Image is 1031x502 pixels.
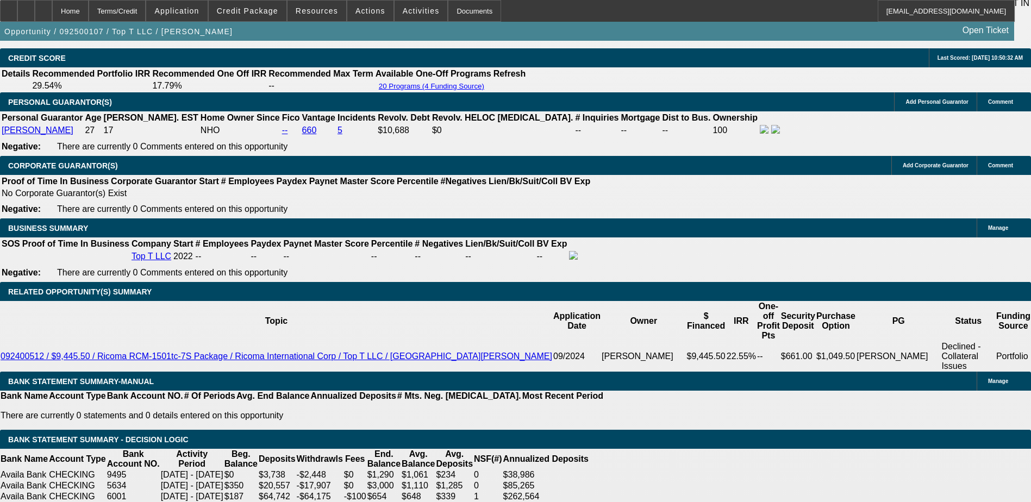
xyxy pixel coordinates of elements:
[375,68,492,79] th: Available One-Off Programs
[302,113,335,122] b: Vantage
[288,1,346,21] button: Resources
[152,80,267,91] td: 17.79%
[757,301,780,341] th: One-off Profit Pts
[489,177,558,186] b: Lien/Bk/Suit/Coll
[132,239,171,248] b: Company
[258,469,296,480] td: $3,738
[988,99,1013,105] span: Comment
[435,491,473,502] td: $339
[8,287,152,296] span: RELATED OPPORTUNITY(S) SUMMARY
[8,54,66,62] span: CREDIT SCORE
[57,268,288,277] span: There are currently 0 Comments entered on this opportunity
[8,224,88,233] span: BUSINESS SUMMARY
[395,1,448,21] button: Activities
[1,188,595,199] td: No Corporate Guarantor(s) Exist
[988,162,1013,168] span: Comment
[224,480,258,491] td: $350
[32,68,151,79] th: Recommended Portfolio IRR
[856,341,941,372] td: [PERSON_NAME]
[107,469,160,480] td: 9495
[104,113,198,122] b: [PERSON_NAME]. EST
[560,177,590,186] b: BV Exp
[343,480,367,491] td: $0
[367,449,401,469] th: End. Balance
[343,449,367,469] th: Fees
[160,480,224,491] td: [DATE] - [DATE]
[621,113,660,122] b: Mortgage
[371,252,413,261] div: --
[574,124,619,136] td: --
[2,204,41,214] b: Negative:
[493,68,527,79] th: Refresh
[435,469,473,480] td: $234
[160,491,224,502] td: [DATE] - [DATE]
[996,341,1031,372] td: Portfolio
[32,80,151,91] td: 29.54%
[401,491,435,502] td: $648
[503,470,589,480] div: $38,986
[726,341,757,372] td: 22.55%
[601,301,686,341] th: Owner
[377,124,430,136] td: $10,688
[2,142,41,151] b: Negative:
[296,7,338,15] span: Resources
[251,239,281,248] b: Paydex
[662,124,711,136] td: --
[132,252,171,261] a: Top T LLC
[958,21,1013,40] a: Open Ticket
[536,239,567,248] b: BV Exp
[2,268,41,277] b: Negative:
[621,124,661,136] td: --
[355,7,385,15] span: Actions
[196,252,202,261] span: --
[1,68,30,79] th: Details
[403,7,440,15] span: Activities
[221,177,274,186] b: # Employees
[338,125,342,135] a: 5
[224,469,258,480] td: $0
[663,113,711,122] b: Dist to Bus.
[48,491,107,502] td: CHECKING
[258,480,296,491] td: $20,557
[938,55,1023,61] span: Last Scored: [DATE] 10:50:32 AM
[57,142,288,151] span: There are currently 0 Comments entered on this opportunity
[154,7,199,15] span: Application
[465,239,534,248] b: Lien/Bk/Suit/Coll
[856,301,941,341] th: PG
[268,68,374,79] th: Recommended Max Term
[1,176,109,187] th: Proof of Time In Business
[85,113,101,122] b: Age
[378,113,430,122] b: Revolv. Debt
[8,98,112,106] span: PERSONAL GUARANTOR(S)
[48,449,107,469] th: Account Type
[111,177,197,186] b: Corporate Guarantor
[296,449,343,469] th: Withdrawls
[553,301,601,341] th: Application Date
[771,125,780,134] img: linkedin-icon.png
[1,411,603,421] p: There are currently 0 statements and 0 details entered on this opportunity
[8,377,154,386] span: BANK STATEMENT SUMMARY-MANUAL
[199,177,218,186] b: Start
[200,124,280,136] td: NHO
[905,99,968,105] span: Add Personal Guarantor
[816,341,856,372] td: $1,049.50
[224,491,258,502] td: $187
[473,491,503,502] td: 1
[57,204,288,214] span: There are currently 0 Comments entered on this opportunity
[503,492,589,501] div: $262,564
[160,469,224,480] td: [DATE] - [DATE]
[302,125,317,135] a: 660
[435,449,473,469] th: Avg. Deposits
[941,341,995,372] td: Declined - Collateral Issues
[780,341,816,372] td: $661.00
[268,80,374,91] td: --
[415,239,463,248] b: # Negatives
[780,301,816,341] th: Security Deposit
[686,301,726,341] th: $ Financed
[432,113,573,122] b: Revolv. HELOC [MEDICAL_DATA].
[343,469,367,480] td: $0
[712,124,758,136] td: 100
[347,1,393,21] button: Actions
[503,481,589,491] div: $85,265
[283,239,368,248] b: Paynet Master Score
